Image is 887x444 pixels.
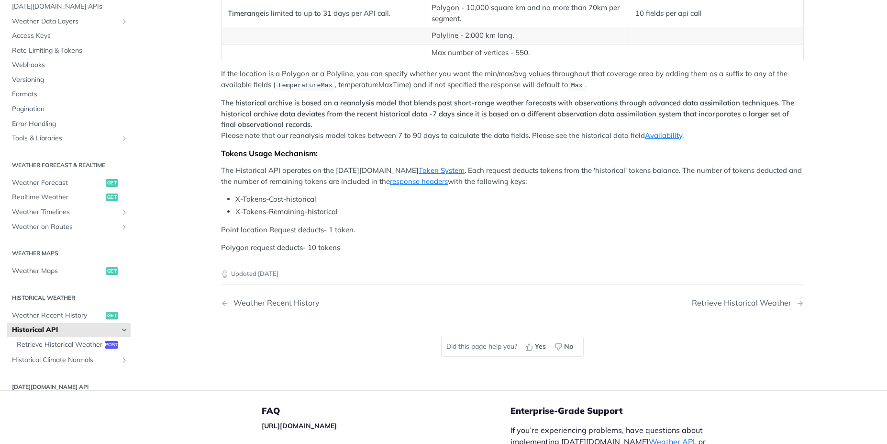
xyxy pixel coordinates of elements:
span: get [106,194,118,201]
div: Weather Recent History [229,298,320,307]
button: Yes [522,340,551,354]
span: Access Keys [12,31,128,41]
a: Pagination [7,102,131,116]
a: Weather Forecastget [7,175,131,190]
a: Weather Recent Historyget [7,308,131,322]
span: Webhooks [12,60,128,70]
span: Weather on Routes [12,222,118,231]
h2: [DATE][DOMAIN_NAME] API [7,383,131,391]
li: X-Tokens-Cost-historical [235,194,804,205]
a: Realtime Weatherget [7,190,131,205]
span: Historical Climate Normals [12,355,118,365]
span: get [106,179,118,186]
a: Rate Limiting & Tokens [7,43,131,57]
div: Tokens Usage Mechanism: [221,148,804,158]
a: Versioning [7,73,131,87]
p: Updated [DATE] [221,269,804,279]
a: Token System [419,166,465,175]
p: Please note that our reanalysis model takes between 7 to 90 days to calculate the data fields. Pl... [221,98,804,141]
span: Weather Recent History [12,310,103,320]
strong: Timerange [228,9,264,18]
a: Next Page: Retrieve Historical Weather [692,298,804,307]
a: Formats [7,87,131,102]
span: No [564,342,573,352]
span: get [106,311,118,319]
p: The Historical API operates on the [DATE][DOMAIN_NAME] . Each request deducts tokens from the 'hi... [221,165,804,187]
a: Tools & LibrariesShow subpages for Tools & Libraries [7,131,131,146]
div: Retrieve Historical Weather [692,298,796,307]
a: Historical APIHide subpages for Historical API [7,323,131,337]
span: post [105,341,118,348]
p: If the location is a Polygon or a Polyline, you can specify whether you want the min/max/avg valu... [221,68,804,91]
button: No [551,340,578,354]
span: Yes [535,342,546,352]
span: Weather Maps [12,266,103,276]
a: Weather Data LayersShow subpages for Weather Data Layers [7,14,131,28]
a: Retrieve Historical Weatherpost [12,337,131,352]
p: Polygon request deducts- 10 tokens [221,242,804,253]
td: Max number of vertices - 550. [425,44,629,61]
a: Availability [645,131,682,140]
span: Rate Limiting & Tokens [12,46,128,55]
span: get [106,267,118,275]
strong: The historical archive is based on a reanalysis model that blends past short-range weather foreca... [221,98,794,129]
div: Did this page help you? [441,337,584,357]
span: Versioning [12,75,128,85]
span: Error Handling [12,119,128,128]
span: Historical API [12,325,118,335]
a: [URL][DOMAIN_NAME] [262,421,337,430]
span: Tools & Libraries [12,134,118,143]
span: Pagination [12,104,128,114]
button: Hide subpages for Historical API [121,326,128,334]
a: Weather on RoutesShow subpages for Weather on Routes [7,219,131,234]
a: Webhooks [7,58,131,72]
a: Previous Page: Weather Recent History [221,298,471,307]
nav: Pagination Controls [221,289,804,317]
h5: FAQ [262,405,510,417]
p: Point location Request deducts- 1 token. [221,225,804,236]
button: Show subpages for Weather on Routes [121,223,128,230]
button: Show subpages for Weather Data Layers [121,17,128,25]
span: Retrieve Historical Weather [17,340,102,349]
span: Max [571,82,583,89]
span: Weather Forecast [12,178,103,187]
a: Access Keys [7,29,131,43]
span: Realtime Weather [12,193,103,202]
td: Polyline - 2,000 km long. [425,27,629,45]
a: Weather Mapsget [7,264,131,278]
span: Formats [12,90,128,99]
a: Weather TimelinesShow subpages for Weather Timelines [7,205,131,219]
span: Weather Timelines [12,207,118,217]
button: Show subpages for Weather Timelines [121,208,128,216]
li: X-Tokens-Remaining-historical [235,206,804,217]
span: Weather Data Layers [12,16,118,26]
span: temperatureMax [278,82,332,89]
a: Historical Climate NormalsShow subpages for Historical Climate Normals [7,353,131,367]
a: Error Handling [7,116,131,131]
h2: Historical Weather [7,293,131,302]
span: [DATE][DOMAIN_NAME] APIs [12,2,128,11]
button: Show subpages for Tools & Libraries [121,135,128,142]
button: Show subpages for Historical Climate Normals [121,356,128,364]
a: response headers [390,177,448,186]
h5: Enterprise-Grade Support [510,405,734,417]
h2: Weather Maps [7,249,131,258]
h2: Weather Forecast & realtime [7,160,131,169]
